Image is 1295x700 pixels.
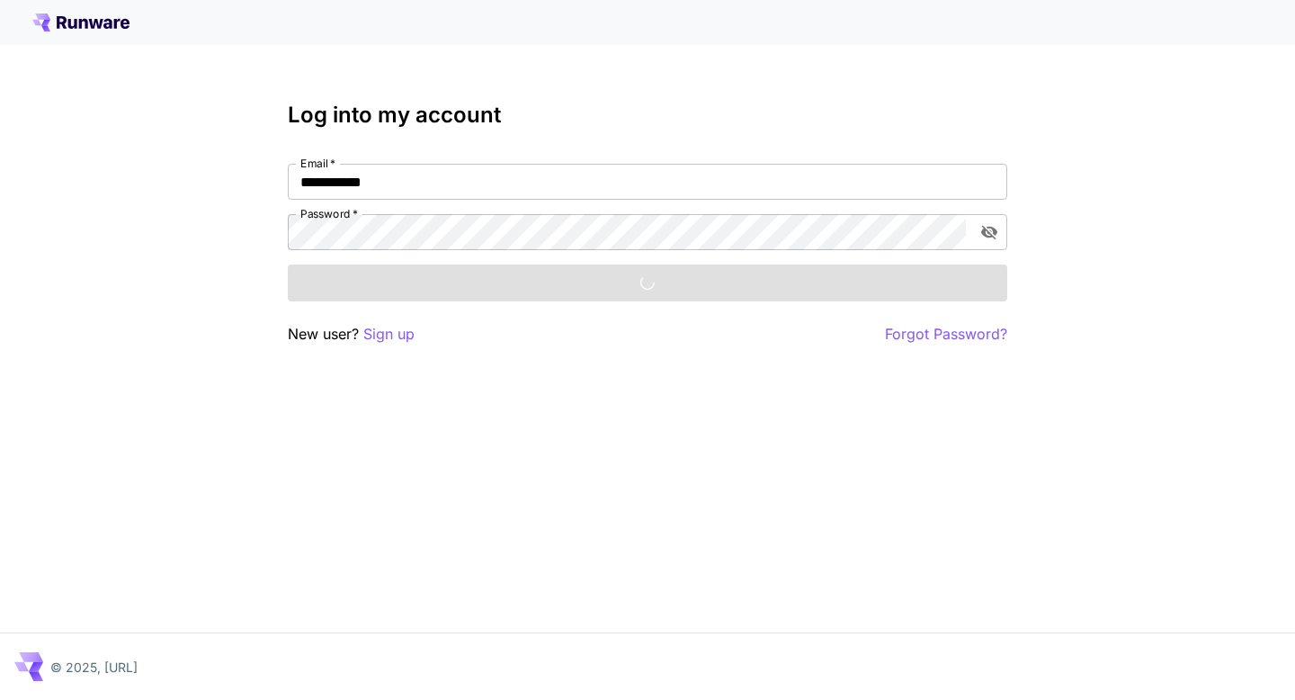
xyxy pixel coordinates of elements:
p: New user? [288,323,415,346]
button: Forgot Password? [885,323,1007,346]
button: Sign up [363,323,415,346]
label: Email [300,156,335,171]
p: © 2025, [URL] [50,658,138,677]
h3: Log into my account [288,103,1007,128]
label: Password [300,206,358,221]
button: toggle password visibility [973,216,1005,248]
